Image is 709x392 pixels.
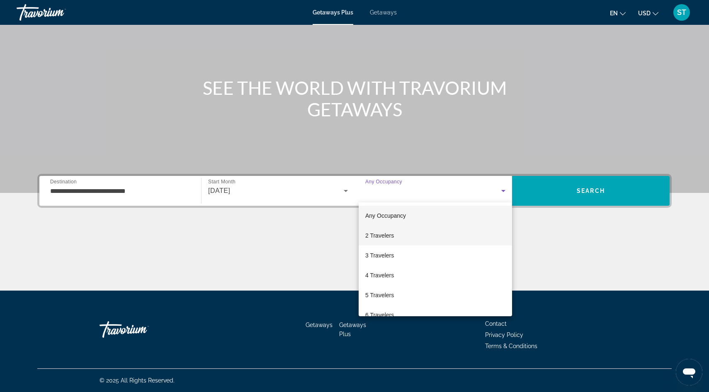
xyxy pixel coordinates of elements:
[365,212,406,219] span: Any Occupancy
[365,310,394,320] span: 6 Travelers
[365,231,394,240] span: 2 Travelers
[365,250,394,260] span: 3 Travelers
[365,270,394,280] span: 4 Travelers
[365,290,394,300] span: 5 Travelers
[676,359,702,385] iframe: Button to launch messaging window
